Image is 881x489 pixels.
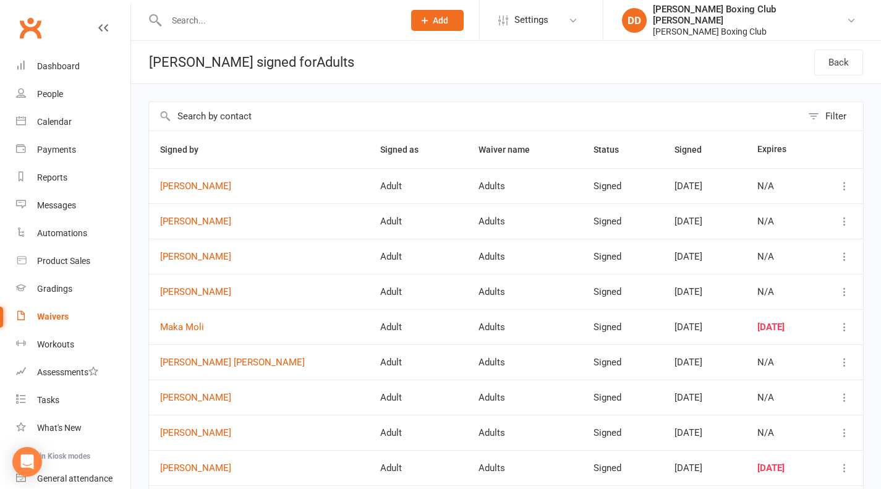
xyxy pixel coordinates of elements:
a: Gradings [16,275,130,303]
td: Signed [582,239,663,274]
div: N/A [757,393,803,403]
div: What's New [37,423,82,433]
a: People [16,80,130,108]
td: Adult [369,168,467,203]
a: Reports [16,164,130,192]
div: Adults [479,181,571,192]
button: Waiver name [479,142,543,157]
div: Messages [37,200,76,210]
a: Maka Moli [160,322,358,333]
td: Signed [582,344,663,380]
div: Adults [479,393,571,403]
div: N/A [757,428,803,438]
div: Workouts [37,339,74,349]
span: Add [433,15,448,25]
div: Adults [479,287,571,297]
div: Adults [479,357,571,368]
div: [DATE] [757,322,803,333]
a: Messages [16,192,130,219]
div: Open Intercom Messenger [12,447,42,477]
button: Signed [675,142,715,157]
div: Adults [479,216,571,227]
td: Signed [582,380,663,415]
div: N/A [757,216,803,227]
input: Search... [163,12,395,29]
span: Waiver name [479,145,543,155]
button: Add [411,10,464,31]
a: Back [814,49,863,75]
span: Settings [514,6,548,34]
div: General attendance [37,474,113,483]
div: N/A [757,252,803,262]
a: [PERSON_NAME] [160,181,358,192]
td: Adult [369,450,467,485]
span: Signed [675,145,715,155]
a: [PERSON_NAME] [PERSON_NAME] [160,357,358,368]
a: Product Sales [16,247,130,275]
div: Adults [479,428,571,438]
td: Adult [369,380,467,415]
div: Automations [37,228,87,238]
div: Payments [37,145,76,155]
a: What's New [16,414,130,442]
td: Adult [369,344,467,380]
td: Adult [369,203,467,239]
td: Adult [369,415,467,450]
span: Signed as [380,145,432,155]
a: Assessments [16,359,130,386]
span: Status [594,145,632,155]
a: Clubworx [15,12,46,43]
span: [DATE] [675,427,702,438]
div: Waivers [37,312,69,321]
a: Workouts [16,331,130,359]
span: [DATE] [675,286,702,297]
a: Payments [16,136,130,164]
input: Search by contact [149,102,802,130]
td: Adult [369,309,467,344]
a: [PERSON_NAME] [160,252,358,262]
a: [PERSON_NAME] [160,287,358,297]
span: [DATE] [675,181,702,192]
div: [PERSON_NAME] signed for Adults [131,41,354,83]
div: Adults [479,322,571,333]
div: Reports [37,172,67,182]
a: [PERSON_NAME] [160,463,358,474]
a: [PERSON_NAME] [160,428,358,438]
a: [PERSON_NAME] [160,216,358,227]
button: Signed as [380,142,432,157]
td: Signed [582,203,663,239]
div: N/A [757,357,803,368]
span: [DATE] [675,251,702,262]
div: Filter [825,109,846,124]
span: [DATE] [675,392,702,403]
a: Automations [16,219,130,247]
span: [DATE] [675,321,702,333]
button: Signed by [160,142,212,157]
a: Tasks [16,386,130,414]
a: Dashboard [16,53,130,80]
div: People [37,89,63,99]
div: [DATE] [757,463,803,474]
span: Signed by [160,145,212,155]
div: [PERSON_NAME] Boxing Club [653,26,846,37]
div: Gradings [37,284,72,294]
div: N/A [757,181,803,192]
a: [PERSON_NAME] [160,393,358,403]
div: Calendar [37,117,72,127]
div: Adults [479,463,571,474]
div: N/A [757,287,803,297]
div: Product Sales [37,256,90,266]
div: Dashboard [37,61,80,71]
td: Adult [369,239,467,274]
button: Filter [802,102,863,130]
td: Signed [582,274,663,309]
td: Adult [369,274,467,309]
span: [DATE] [675,357,702,368]
a: Waivers [16,303,130,331]
div: [PERSON_NAME] Boxing Club [PERSON_NAME] [653,4,846,26]
td: Signed [582,309,663,344]
div: DD [622,8,647,33]
td: Signed [582,450,663,485]
a: Calendar [16,108,130,136]
span: [DATE] [675,462,702,474]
